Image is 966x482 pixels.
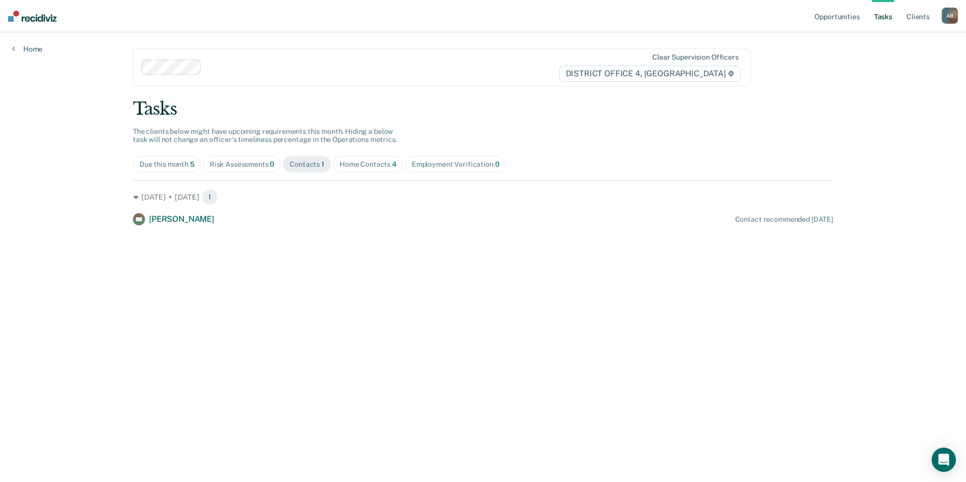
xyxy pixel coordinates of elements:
div: Home Contacts [340,160,397,169]
div: Risk Assessments [210,160,275,169]
div: Open Intercom Messenger [932,448,956,472]
span: 1 [202,189,218,205]
span: 4 [392,160,397,168]
span: 5 [190,160,195,168]
a: Home [12,44,42,54]
span: 0 [495,160,500,168]
div: Due this month [139,160,195,169]
div: Employment Verification [412,160,500,169]
span: 1 [321,160,324,168]
div: Contacts [289,160,324,169]
div: Contact recommended [DATE] [735,215,833,224]
div: Tasks [133,99,833,119]
div: Clear supervision officers [652,53,738,62]
span: The clients below might have upcoming requirements this month. Hiding a below task will not chang... [133,127,397,144]
img: Recidiviz [8,11,57,22]
div: A B [942,8,958,24]
div: [DATE] • [DATE] 1 [133,189,833,205]
span: [PERSON_NAME] [149,214,214,224]
span: DISTRICT OFFICE 4, [GEOGRAPHIC_DATA] [559,66,741,82]
button: AB [942,8,958,24]
span: 0 [270,160,274,168]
